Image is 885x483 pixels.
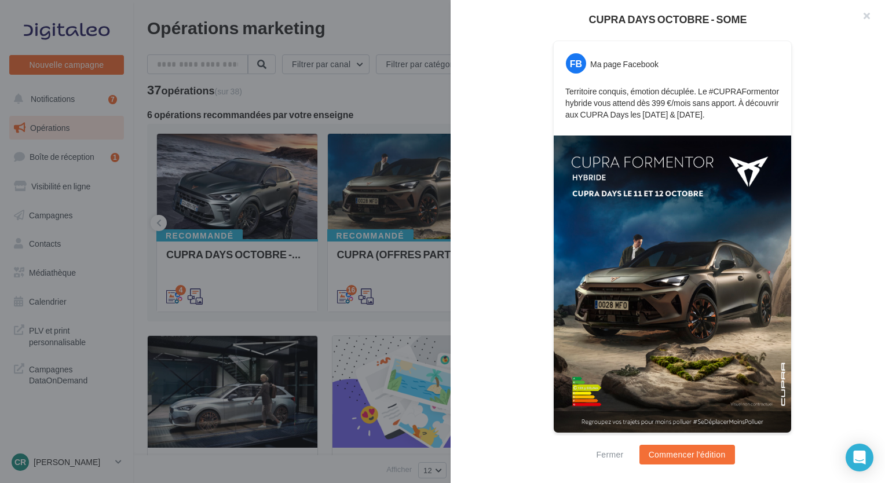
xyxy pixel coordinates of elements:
[566,53,586,74] div: FB
[590,58,659,70] div: Ma page Facebook
[639,445,735,464] button: Commencer l'édition
[565,86,780,120] p: Territoire conquis, émotion décuplée. Le #CUPRAFormentor hybride vous attend dès 399 €/mois sans ...
[469,14,866,24] div: CUPRA DAYS OCTOBRE - SOME
[846,444,873,471] div: Open Intercom Messenger
[553,433,792,448] div: La prévisualisation est non-contractuelle
[591,448,628,462] button: Fermer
